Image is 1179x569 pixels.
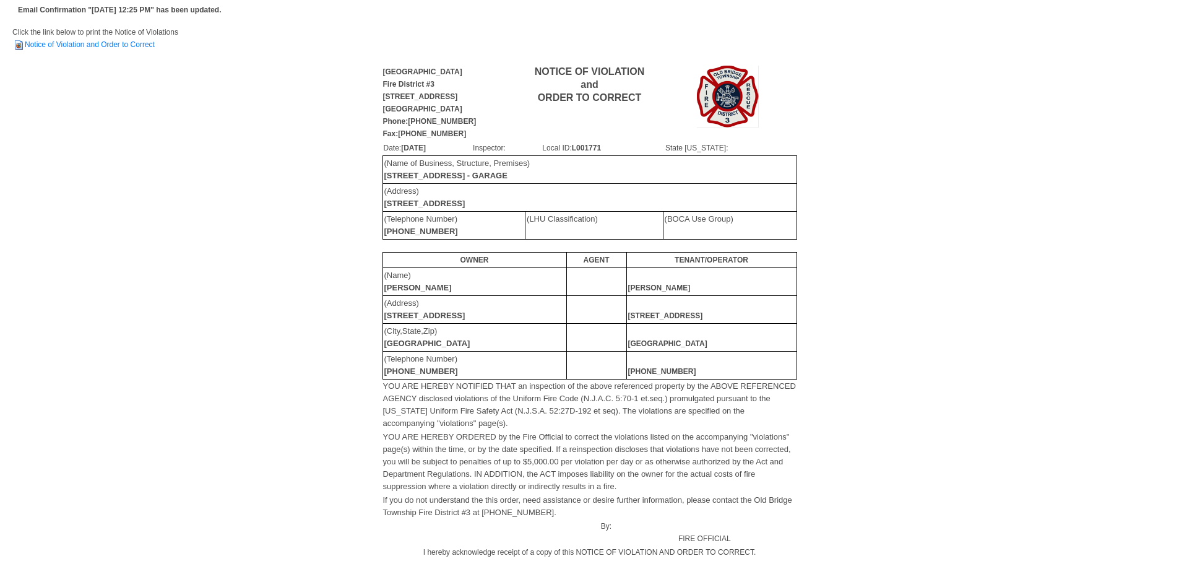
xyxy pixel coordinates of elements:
[16,2,223,18] td: Email Confirmation "[DATE] 12:25 PM" has been updated.
[12,40,155,49] a: Notice of Violation and Order to Correct
[628,339,707,348] b: [GEOGRAPHIC_DATA]
[460,256,489,264] b: OWNER
[383,141,473,155] td: Date:
[628,367,696,376] b: [PHONE_NUMBER]
[384,339,470,348] b: [GEOGRAPHIC_DATA]
[384,186,465,208] font: (Address)
[612,519,797,545] td: FIRE OFFICIAL
[12,28,178,49] span: Click the link below to print the Notice of Violations
[675,256,748,264] b: TENANT/OPERATOR
[665,141,797,155] td: State [US_STATE]:
[382,545,797,559] td: I hereby acknowledge receipt of a copy of this NOTICE OF VIOLATION AND ORDER TO CORRECT.
[384,214,458,236] font: (Telephone Number)
[401,144,426,152] b: [DATE]
[384,271,452,292] font: (Name)
[384,159,530,180] font: (Name of Business, Structure, Premises)
[384,227,458,236] b: [PHONE_NUMBER]
[628,284,691,292] b: [PERSON_NAME]
[383,432,791,491] font: YOU ARE HEREBY ORDERED by the Fire Official to correct the violations listed on the accompanying ...
[384,283,452,292] b: [PERSON_NAME]
[383,381,796,428] font: YOU ARE HEREBY NOTIFIED THAT an inspection of the above referenced property by the ABOVE REFERENC...
[384,311,465,320] b: [STREET_ADDRESS]
[12,39,25,51] img: HTML Document
[542,141,665,155] td: Local ID:
[572,144,601,152] b: L001771
[383,67,477,138] b: [GEOGRAPHIC_DATA] Fire District #3 [STREET_ADDRESS] [GEOGRAPHIC_DATA] Phone:[PHONE_NUMBER] Fax:[P...
[697,66,759,128] img: Image
[384,367,458,376] b: [PHONE_NUMBER]
[628,311,703,320] b: [STREET_ADDRESS]
[527,214,598,224] font: (LHU Classification)
[584,256,610,264] b: AGENT
[384,199,465,208] b: [STREET_ADDRESS]
[384,326,470,348] font: (City,State,Zip)
[384,171,507,180] b: [STREET_ADDRESS] - GARAGE
[535,66,644,103] b: NOTICE OF VIOLATION and ORDER TO CORRECT
[384,298,465,320] font: (Address)
[665,214,733,224] font: (BOCA Use Group)
[384,354,458,376] font: (Telephone Number)
[472,141,542,155] td: Inspector:
[382,519,613,545] td: By:
[383,495,792,517] font: If you do not understand the this order, need assistance or desire further information, please co...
